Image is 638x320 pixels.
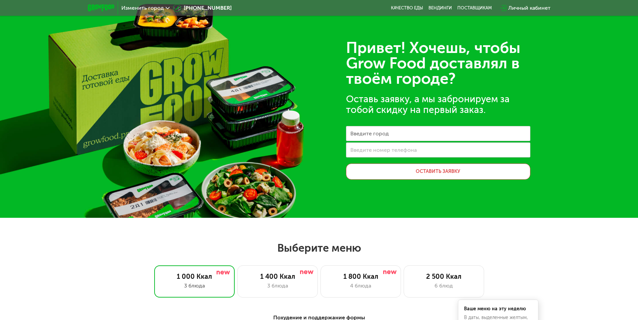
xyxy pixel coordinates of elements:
div: 1 800 Ккал [328,272,394,280]
div: 1 400 Ккал [244,272,311,280]
div: 3 блюда [161,282,228,290]
div: Ваше меню на эту неделю [464,307,532,311]
button: Оставить заявку [346,164,530,180]
div: Личный кабинет [508,4,550,12]
div: 6 блюд [411,282,477,290]
a: Вендинги [428,5,452,11]
div: 2 500 Ккал [411,272,477,280]
div: поставщикам [457,5,492,11]
div: 3 блюда [244,282,311,290]
label: Введите номер телефона [350,148,417,152]
div: 1 000 Ккал [161,272,228,280]
div: Оставь заявку, а мы забронируем за тобой скидку на первый заказ. [346,94,530,115]
h2: Выберите меню [21,241,617,255]
div: 4 блюда [328,282,394,290]
a: [PHONE_NUMBER] [173,4,232,12]
div: Привет! Хочешь, чтобы Grow Food доставлял в твоём городе? [346,40,530,86]
a: Качество еды [391,5,423,11]
span: Изменить город [121,5,164,11]
label: Введите город [350,132,389,135]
